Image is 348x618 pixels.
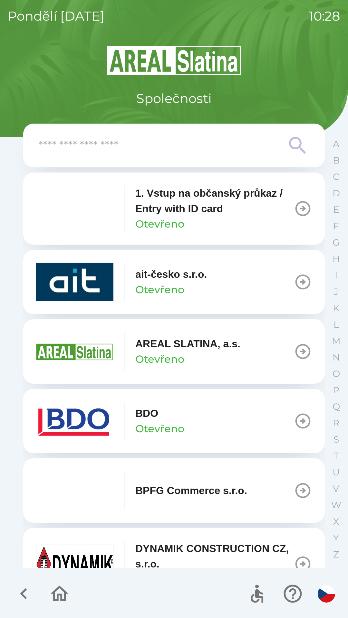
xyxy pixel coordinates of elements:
p: Otevřeno [135,216,184,232]
button: B [328,152,344,169]
p: D [333,188,340,199]
button: 1. Vstup na občanský průkaz / Entry with ID cardOtevřeno [23,173,325,245]
p: V [333,483,339,494]
p: AREAL SLATINA, a.s. [135,336,240,351]
button: R [328,415,344,431]
p: P [333,385,339,396]
p: Společnosti [136,89,212,108]
img: 93ea42ec-2d1b-4d6e-8f8a-bdbb4610bcc3.png [36,189,113,228]
img: Logo [23,45,325,76]
button: BDOOtevřeno [23,389,325,453]
button: U [328,464,344,481]
button: L [328,316,344,333]
img: cs flag [318,585,335,603]
button: D [328,185,344,201]
button: S [328,431,344,448]
p: I [335,270,337,281]
p: BPFG Commerce s.r.o. [135,483,247,498]
p: Q [333,401,340,412]
p: Otevřeno [135,421,184,436]
p: Otevřeno [135,282,184,297]
p: F [333,220,339,232]
p: Z [333,549,339,560]
button: G [328,234,344,251]
p: 10:28 [309,6,340,26]
p: O [333,368,340,379]
button: K [328,300,344,316]
p: W [331,500,341,511]
p: Otevřeno [135,351,184,367]
button: E [328,201,344,218]
button: Y [328,530,344,546]
p: Y [333,532,339,544]
button: C [328,169,344,185]
img: 9aa1c191-0426-4a03-845b-4981a011e109.jpeg [36,545,113,583]
button: BPFG Commerce s.r.o. [23,458,325,523]
img: f3b1b367-54a7-43c8-9d7e-84e812667233.png [36,471,113,510]
button: DYNAMIK CONSTRUCTION CZ, s.r.o.Otevřeno [23,528,325,600]
img: ae7449ef-04f1-48ed-85b5-e61960c78b50.png [36,402,113,440]
button: P [328,382,344,398]
p: H [333,253,340,265]
p: L [333,319,339,330]
button: H [328,251,344,267]
button: I [328,267,344,284]
p: U [333,467,340,478]
p: pondělí [DATE] [8,6,104,26]
button: V [328,481,344,497]
p: 1. Vstup na občanský průkaz / Entry with ID card [135,185,294,216]
p: E [333,204,339,215]
p: ait-česko s.r.o. [135,267,207,282]
button: F [328,218,344,234]
button: M [328,333,344,349]
button: ait-česko s.r.o.Otevřeno [23,250,325,314]
button: J [328,284,344,300]
button: AREAL SLATINA, a.s.Otevřeno [23,319,325,384]
p: X [333,516,339,527]
p: M [332,335,341,347]
p: K [333,303,339,314]
button: Z [328,546,344,563]
p: BDO [135,406,158,421]
button: Q [328,398,344,415]
p: A [333,138,339,150]
button: T [328,448,344,464]
img: aad3f322-fb90-43a2-be23-5ead3ef36ce5.png [36,332,113,371]
p: B [333,155,340,166]
p: N [333,352,340,363]
p: DYNAMIK CONSTRUCTION CZ, s.r.o. [135,541,294,572]
button: W [328,497,344,513]
p: S [333,434,339,445]
p: C [333,171,339,183]
p: J [334,286,338,297]
button: O [328,366,344,382]
img: 40b5cfbb-27b1-4737-80dc-99d800fbabba.png [36,263,113,301]
button: N [328,349,344,366]
button: X [328,513,344,530]
p: T [333,450,339,462]
p: R [333,417,339,429]
p: G [333,237,340,248]
button: A [328,136,344,152]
